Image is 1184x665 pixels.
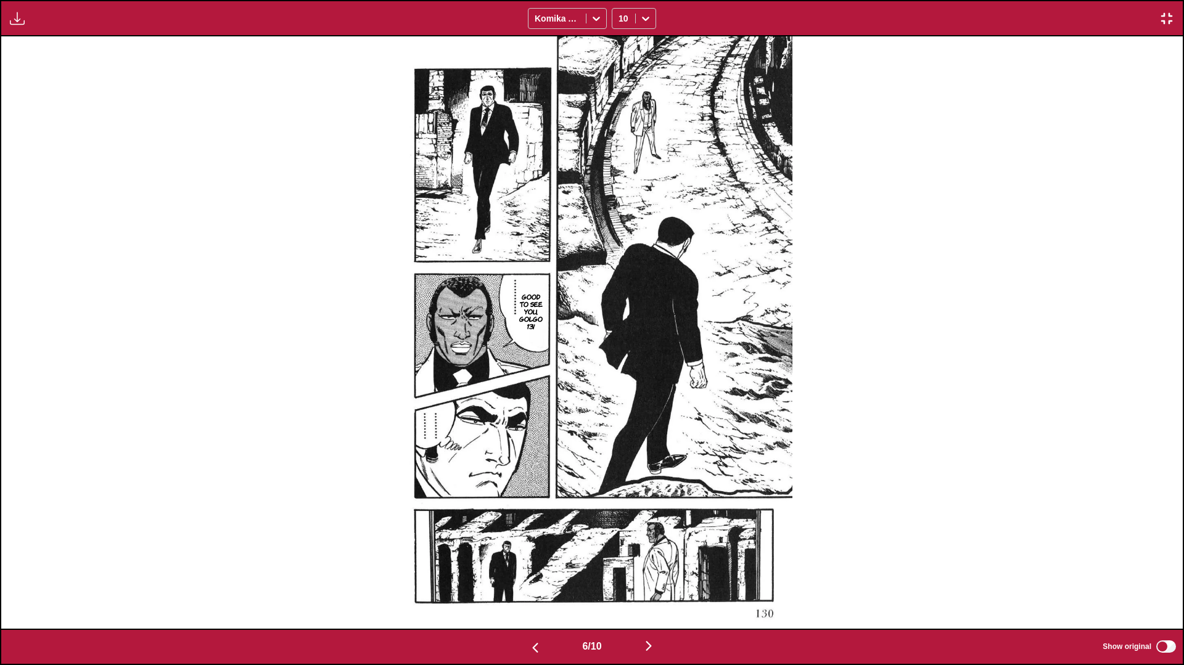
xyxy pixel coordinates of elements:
span: Show original [1103,642,1151,651]
img: Previous page [528,640,543,655]
img: Download translated images [10,11,25,26]
span: 6 / 10 [582,641,601,652]
img: Manga Panel [392,36,792,629]
img: Next page [641,638,656,653]
input: Show original [1156,640,1176,653]
p: Good to see you, Golgo 13! [516,290,546,332]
